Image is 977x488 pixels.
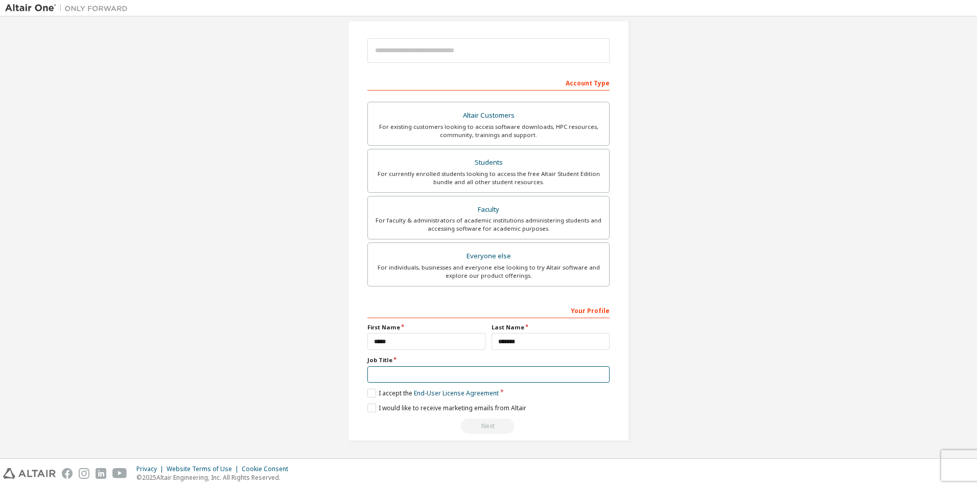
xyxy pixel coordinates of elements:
[367,404,526,412] label: I would like to receive marketing emails from Altair
[374,156,603,170] div: Students
[79,468,89,479] img: instagram.svg
[374,263,603,280] div: For individuals, businesses and everyone else looking to try Altair software and explore our prod...
[414,389,499,397] a: End-User License Agreement
[136,465,167,473] div: Privacy
[242,465,294,473] div: Cookie Consent
[367,302,610,318] div: Your Profile
[136,473,294,482] p: © 2025 Altair Engineering, Inc. All Rights Reserved.
[167,465,242,473] div: Website Terms of Use
[374,108,603,123] div: Altair Customers
[367,323,485,331] label: First Name
[62,468,73,479] img: facebook.svg
[492,323,610,331] label: Last Name
[96,468,106,479] img: linkedin.svg
[374,249,603,263] div: Everyone else
[3,468,56,479] img: altair_logo.svg
[112,468,127,479] img: youtube.svg
[374,123,603,139] div: For existing customers looking to access software downloads, HPC resources, community, trainings ...
[367,389,499,397] label: I accept the
[367,418,610,434] div: Read and acccept EULA to continue
[374,170,603,186] div: For currently enrolled students looking to access the free Altair Student Edition bundle and all ...
[5,3,133,13] img: Altair One
[374,203,603,217] div: Faculty
[367,356,610,364] label: Job Title
[374,216,603,233] div: For faculty & administrators of academic institutions administering students and accessing softwa...
[367,74,610,91] div: Account Type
